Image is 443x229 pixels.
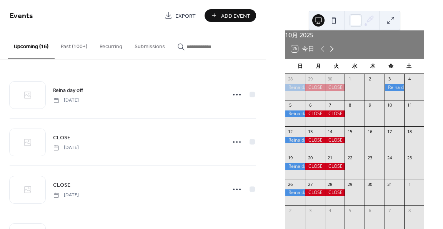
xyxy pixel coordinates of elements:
[382,59,400,74] div: 金
[347,129,353,134] div: 15
[387,102,393,108] div: 10
[387,76,393,82] div: 3
[305,84,325,91] div: CLOSE
[325,110,345,117] div: CLOSE
[307,155,313,161] div: 20
[327,129,333,134] div: 14
[307,129,313,134] div: 13
[287,102,293,108] div: 5
[367,76,373,82] div: 2
[287,155,293,161] div: 19
[367,155,373,161] div: 23
[347,207,353,213] div: 5
[287,76,293,82] div: 28
[287,181,293,187] div: 26
[305,110,325,117] div: CLOSE
[387,155,393,161] div: 24
[285,110,305,117] div: Reina day off
[53,97,79,104] span: [DATE]
[347,102,353,108] div: 8
[367,102,373,108] div: 9
[285,84,305,91] div: Reina day off
[406,181,412,187] div: 1
[347,76,353,82] div: 1
[53,192,79,199] span: [DATE]
[159,9,202,22] a: Export
[309,59,327,74] div: 月
[285,189,305,196] div: Reina day off
[406,207,412,213] div: 8
[367,207,373,213] div: 6
[285,30,424,40] div: 10月 2025
[327,102,333,108] div: 7
[325,163,345,170] div: CLOSE
[8,31,55,59] button: Upcoming (16)
[287,129,293,134] div: 12
[305,189,325,196] div: CLOSE
[327,181,333,187] div: 28
[327,207,333,213] div: 4
[327,59,345,74] div: 火
[385,84,405,91] div: Reina day off
[53,181,70,189] a: CLOSE
[406,76,412,82] div: 4
[387,129,393,134] div: 17
[53,134,70,142] span: CLOSE
[53,144,79,151] span: [DATE]
[53,133,70,142] a: CLOSE
[307,76,313,82] div: 29
[364,59,382,74] div: 木
[307,102,313,108] div: 6
[287,207,293,213] div: 2
[367,181,373,187] div: 30
[367,129,373,134] div: 16
[387,207,393,213] div: 7
[325,189,345,196] div: CLOSE
[307,207,313,213] div: 3
[128,31,171,59] button: Submissions
[285,163,305,170] div: Reina day off
[221,12,250,20] span: Add Event
[347,155,353,161] div: 22
[305,137,325,144] div: CLOSE
[327,155,333,161] div: 21
[400,59,418,74] div: 土
[205,9,256,22] button: Add Event
[93,31,128,59] button: Recurring
[291,59,309,74] div: 日
[175,12,196,20] span: Export
[325,84,345,91] div: CLOSE
[406,102,412,108] div: 11
[307,181,313,187] div: 27
[346,59,364,74] div: 水
[387,181,393,187] div: 31
[305,163,325,170] div: CLOSE
[10,8,33,23] span: Events
[347,181,353,187] div: 29
[285,137,305,144] div: Reina day off
[327,76,333,82] div: 30
[406,129,412,134] div: 18
[55,31,93,59] button: Past (100+)
[325,137,345,144] div: CLOSE
[288,43,317,54] button: 26今日
[406,155,412,161] div: 25
[53,86,83,95] a: Reina day off
[53,181,70,189] span: CLOSE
